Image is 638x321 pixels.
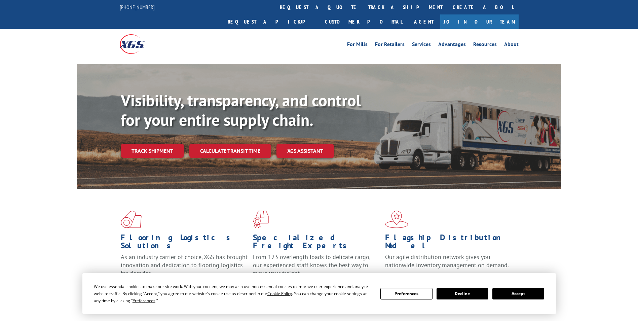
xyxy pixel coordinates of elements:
a: XGS ASSISTANT [276,144,334,158]
span: Cookie Policy [267,291,292,296]
div: We use essential cookies to make our site work. With your consent, we may also use non-essential ... [94,283,372,304]
a: Services [412,42,431,49]
a: Join Our Team [440,14,519,29]
span: Preferences [133,298,155,304]
div: Cookie Consent Prompt [82,273,556,314]
a: For Mills [347,42,368,49]
span: Our agile distribution network gives you nationwide inventory management on demand. [385,253,509,269]
a: Customer Portal [320,14,407,29]
img: xgs-icon-focused-on-flooring-red [253,211,269,228]
h1: Specialized Freight Experts [253,234,380,253]
a: Track shipment [121,144,184,158]
a: [PHONE_NUMBER] [120,4,155,10]
a: Request a pickup [223,14,320,29]
p: From 123 overlength loads to delicate cargo, our experienced staff knows the best way to move you... [253,253,380,283]
h1: Flooring Logistics Solutions [121,234,248,253]
button: Preferences [380,288,432,299]
a: Calculate transit time [189,144,271,158]
b: Visibility, transparency, and control for your entire supply chain. [121,90,361,130]
a: Agent [407,14,440,29]
img: xgs-icon-flagship-distribution-model-red [385,211,408,228]
button: Accept [492,288,544,299]
a: For Retailers [375,42,405,49]
span: As an industry carrier of choice, XGS has brought innovation and dedication to flooring logistics... [121,253,248,277]
a: Advantages [438,42,466,49]
button: Decline [437,288,488,299]
img: xgs-icon-total-supply-chain-intelligence-red [121,211,142,228]
h1: Flagship Distribution Model [385,234,512,253]
a: Resources [473,42,497,49]
a: About [504,42,519,49]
